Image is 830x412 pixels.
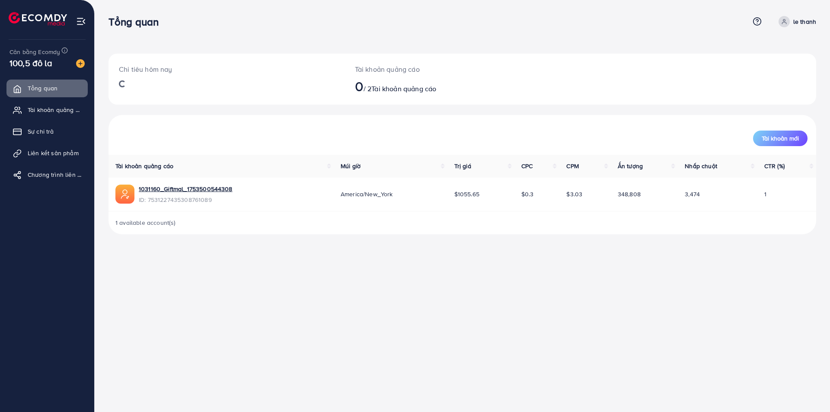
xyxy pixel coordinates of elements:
font: CTR (%) [764,162,785,170]
img: hình ảnh [76,59,85,68]
font: Múi giờ [341,162,361,170]
img: biểu trưng [9,12,67,26]
font: le thanh [793,17,816,26]
a: Sự chi trả [6,123,88,140]
font: Sự chi trả [28,127,54,136]
a: le thanh [775,16,816,27]
span: 3,474 [685,190,700,198]
font: Tài khoản quảng cáo [355,64,420,74]
font: Tài khoản quảng cáo của tôi [28,105,106,114]
img: thực đơn [76,16,86,26]
img: ic-ads-acc.e4c84228.svg [115,185,134,204]
font: 100,5 đô la [10,57,52,69]
font: Chương trình liên kết [28,170,86,179]
span: 348,808 [618,190,641,198]
font: Chi tiêu hôm nay [119,64,172,74]
a: 1031160_Giftmal_1753500544308 [139,185,233,193]
font: Tài khoản quảng cáo [115,162,173,170]
a: Tổng quan [6,80,88,97]
font: Ấn tượng [618,162,643,170]
a: Liên kết sản phẩm [6,144,88,162]
font: CPC [521,162,533,170]
a: Tài khoản quảng cáo của tôi [6,101,88,118]
span: $1055.65 [454,190,479,198]
font: Liên kết sản phẩm [28,149,79,157]
font: Cân bằng Ecomdy [10,48,60,56]
font: Trị giá [454,162,471,170]
span: $0.3 [521,190,534,198]
span: 1 [764,190,766,198]
a: Chương trình liên kết [6,166,88,183]
font: / 2 [364,84,371,93]
font: Tài khoản mới [762,134,799,143]
span: $3.03 [566,190,582,198]
font: Tổng quan [28,84,57,93]
span: ID: 7531227435308761089 [139,195,233,204]
button: Tài khoản mới [753,131,808,146]
font: CPM [566,162,578,170]
font: Tổng quan [109,14,159,29]
span: America/New_York [341,190,393,198]
font: 0 [355,76,364,96]
font: Tài khoản quảng cáo [371,84,436,93]
font: Nhấp chuột [685,162,717,170]
span: 1 available account(s) [115,218,176,227]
